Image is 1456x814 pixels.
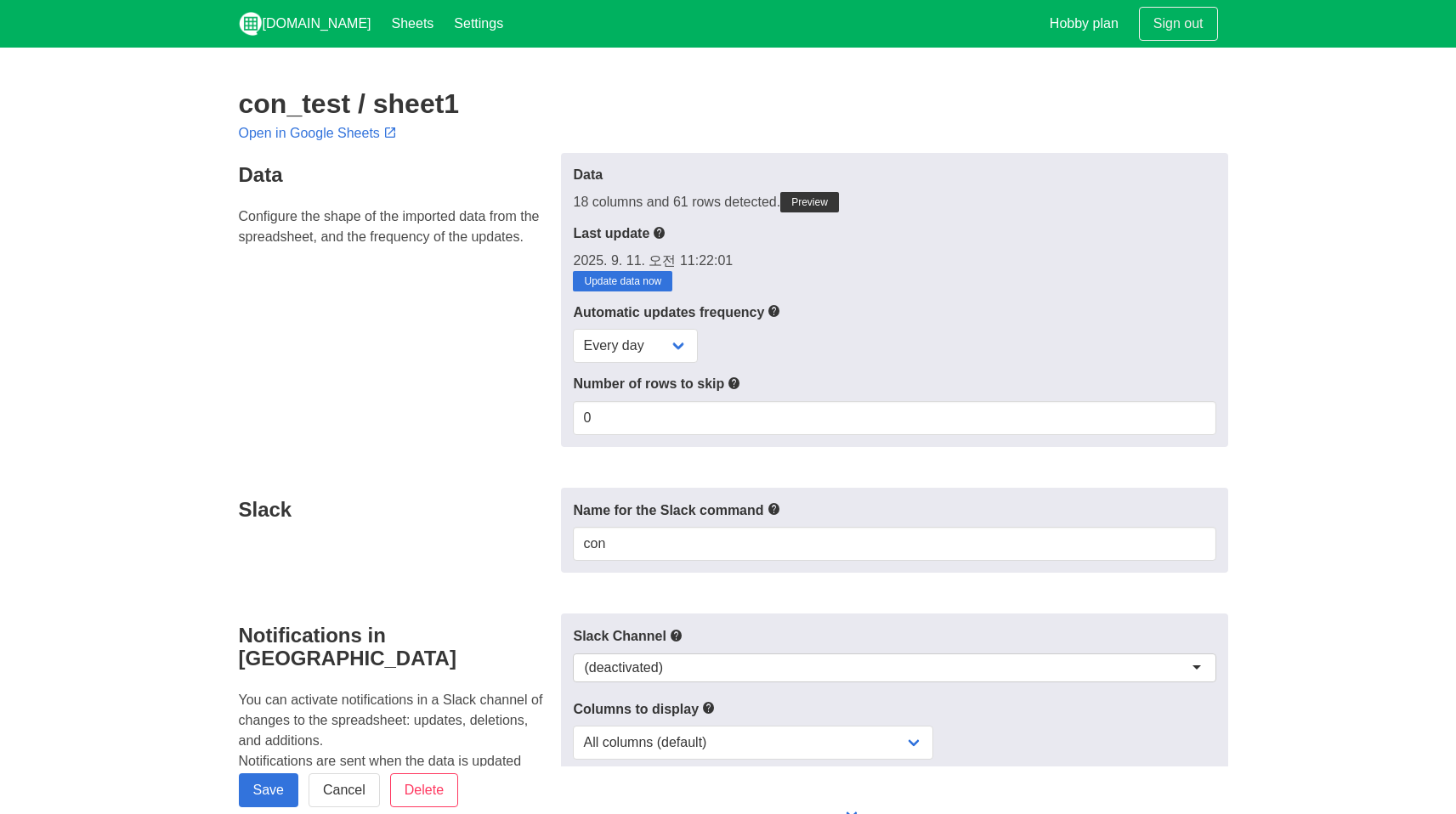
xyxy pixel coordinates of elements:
label: Number of rows to skip [573,373,1215,394]
div: (deactivated) [584,659,663,676]
a: Sign out [1139,7,1218,41]
div: 18 columns and 61 rows detected. [573,192,1215,212]
input: Save [239,773,298,807]
h4: Notifications in [GEOGRAPHIC_DATA] [239,624,552,670]
input: Text input [573,527,1215,561]
img: logo_v2_white.png [239,12,263,36]
h4: Slack [239,498,552,521]
a: Open in Google Sheets [239,126,400,140]
label: Slack Channel [573,625,1215,647]
label: Columns to display [573,698,1215,720]
label: Last update [573,223,1215,244]
h4: Data [239,163,552,186]
a: Cancel [309,773,380,807]
h2: con_test / sheet1 [239,88,1218,119]
label: Automatic updates frequency [573,302,1215,323]
p: You can activate notifications in a Slack channel of changes to the spreadsheet: updates, deletio... [239,690,552,792]
label: Data [573,165,1215,185]
label: Name for the Slack command [573,500,1215,521]
a: Update data now [573,271,672,291]
a: Preview [780,192,839,212]
span: 2025. 9. 11. 오전 11:22:01 [573,253,733,268]
input: Delete [390,773,458,807]
p: Configure the shape of the imported data from the spreadsheet, and the frequency of the updates. [239,206,552,247]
